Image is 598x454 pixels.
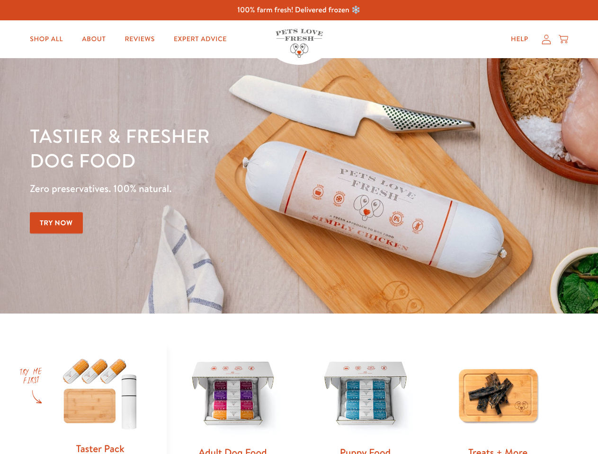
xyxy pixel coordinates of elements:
img: Pets Love Fresh [276,29,323,58]
p: Zero preservatives. 100% natural. [30,180,389,197]
h1: Tastier & fresher dog food [30,123,389,173]
a: Try Now [30,212,83,234]
a: About [74,30,113,49]
a: Help [503,30,536,49]
a: Expert Advice [166,30,234,49]
a: Shop All [22,30,71,49]
a: Reviews [117,30,162,49]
